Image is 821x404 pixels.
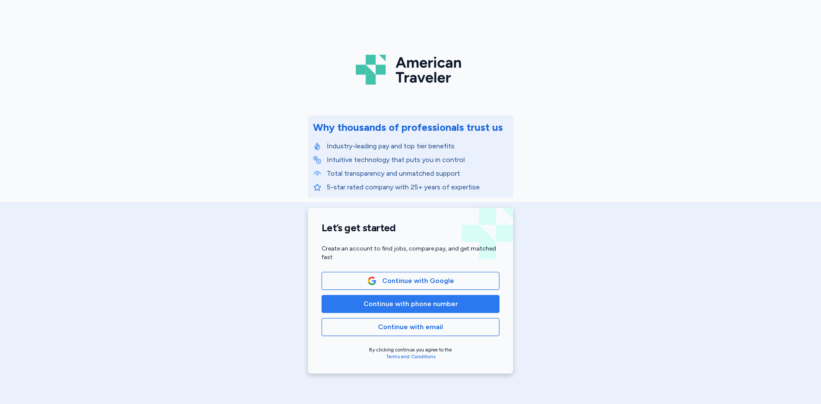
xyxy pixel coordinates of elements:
[322,346,499,360] div: By clicking continue you agree to the
[327,155,508,165] p: Intuitive technology that puts you in control
[322,245,499,262] div: Create an account to find jobs, compare pay, and get matched fast
[382,276,454,286] span: Continue with Google
[386,354,435,360] a: Terms and Conditions
[322,221,499,234] h1: Let’s get started
[322,318,499,336] button: Continue with email
[327,168,508,179] p: Total transparency and unmatched support
[322,295,499,313] button: Continue with phone number
[363,299,458,309] span: Continue with phone number
[378,322,443,332] span: Continue with email
[313,121,503,134] div: Why thousands of professionals trust us
[367,276,377,286] img: Google Logo
[322,272,499,290] button: Google LogoContinue with Google
[327,141,508,151] p: Industry-leading pay and top tier benefits
[356,51,465,88] img: Logo
[327,182,508,192] p: 5-star rated company with 25+ years of expertise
